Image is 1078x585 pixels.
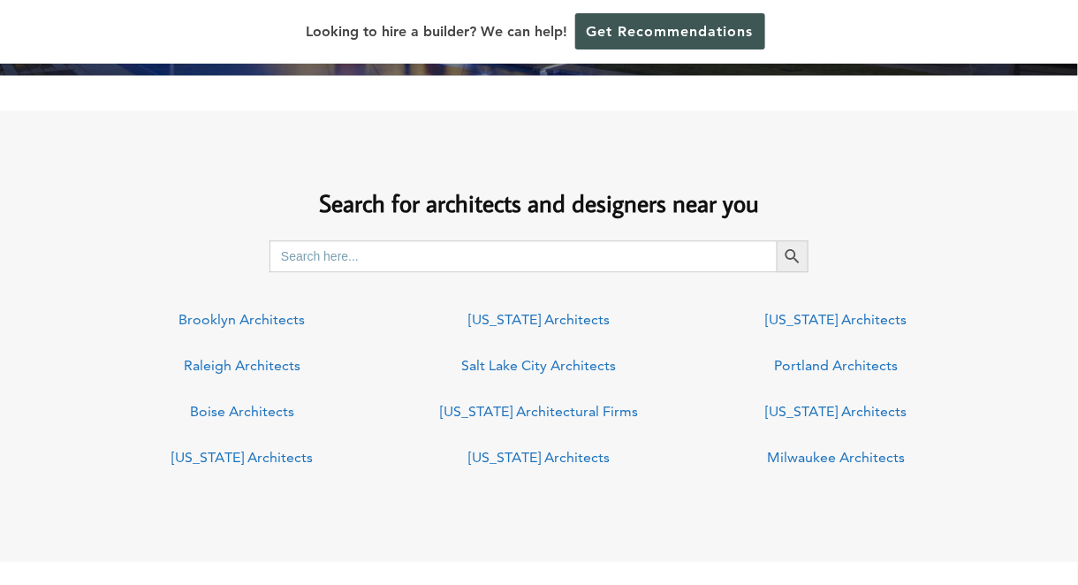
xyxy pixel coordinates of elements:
a: Salt Lake City Architects [462,357,617,374]
a: [US_STATE] Architects [765,311,907,328]
a: [US_STATE] Architects [765,403,907,420]
a: [US_STATE] Architects [468,449,610,466]
a: Portland Architects [774,357,898,374]
a: [US_STATE] Architectural Firms [440,403,638,420]
a: Raleigh Architects [184,357,300,374]
a: Boise Architects [190,403,294,420]
a: [US_STATE] Architects [468,311,610,328]
svg: Search [783,247,802,266]
a: Milwaukee Architects [767,449,905,466]
input: Search here... [269,240,777,272]
a: Get Recommendations [575,13,765,49]
a: Brooklyn Architects [179,311,306,328]
a: [US_STATE] Architects [171,449,313,466]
